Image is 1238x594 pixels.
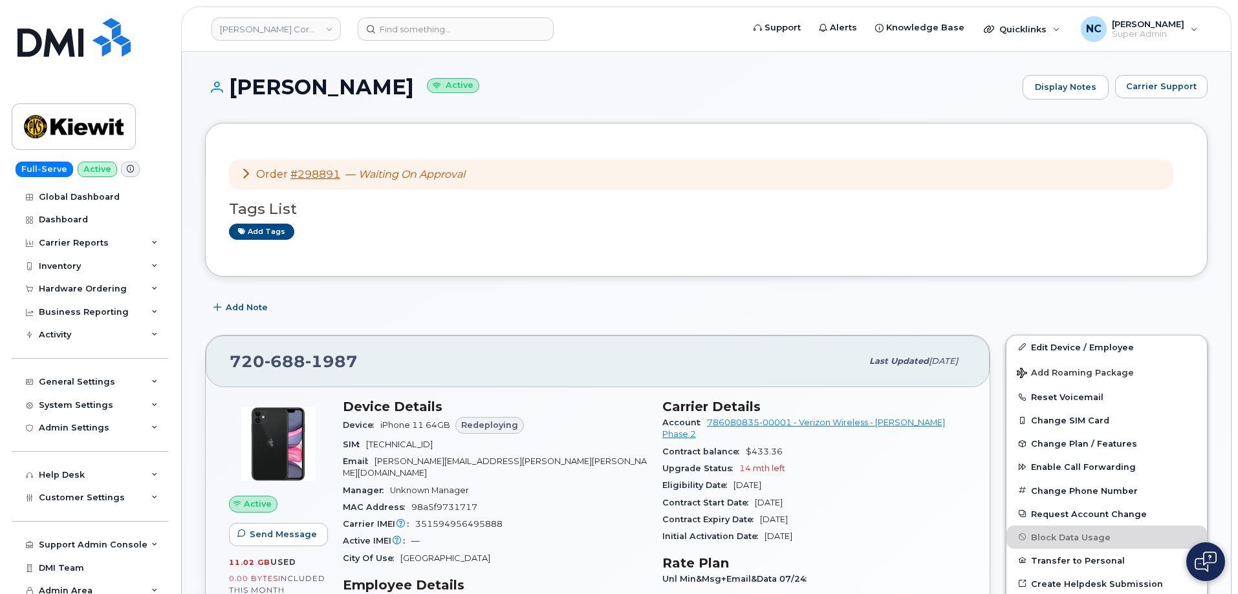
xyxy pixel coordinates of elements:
[929,356,958,366] span: [DATE]
[343,519,415,529] span: Carrier IMEI
[662,531,765,541] span: Initial Activation Date
[1006,455,1207,478] button: Enable Call Forwarding
[343,456,375,466] span: Email
[415,519,503,529] span: 351594956495888
[343,553,400,563] span: City Of Use
[226,301,268,313] span: Add Note
[746,447,783,456] span: $433.36
[755,498,783,507] span: [DATE]
[1006,385,1207,408] button: Reset Voicemail
[229,201,1184,217] h3: Tags List
[461,419,518,431] span: Redeploying
[270,557,296,567] span: used
[1126,80,1197,92] span: Carrier Support
[239,405,317,483] img: iPhone_11.jpg
[343,440,366,449] span: SIM
[1006,432,1207,455] button: Change Plan / Features
[205,76,1016,98] h1: [PERSON_NAME]
[343,502,411,512] span: MAC Address
[662,399,966,414] h3: Carrier Details
[1006,549,1207,572] button: Transfer to Personal
[358,168,465,180] em: Waiting On Approval
[1006,479,1207,502] button: Change Phone Number
[427,78,479,93] small: Active
[411,502,477,512] span: 98a5f9731717
[1006,502,1207,525] button: Request Account Change
[343,536,411,546] span: Active IMEI
[662,463,739,473] span: Upgrade Status
[662,480,733,490] span: Eligibility Date
[343,399,647,414] h3: Device Details
[229,224,294,240] a: Add tags
[1115,75,1208,98] button: Carrier Support
[765,531,792,541] span: [DATE]
[230,352,358,371] span: 720
[244,498,272,510] span: Active
[662,514,760,524] span: Contract Expiry Date
[229,558,270,567] span: 11.02 GB
[343,420,380,430] span: Device
[1031,462,1136,472] span: Enable Call Forwarding
[1023,75,1109,100] a: Display Notes
[205,296,279,319] button: Add Note
[265,352,305,371] span: 688
[256,168,288,180] span: Order
[343,485,390,495] span: Manager
[869,356,929,366] span: Last updated
[229,574,278,583] span: 0.00 Bytes
[1017,368,1134,380] span: Add Roaming Package
[1006,408,1207,432] button: Change SIM Card
[400,553,490,563] span: [GEOGRAPHIC_DATA]
[1006,359,1207,385] button: Add Roaming Package
[390,485,469,495] span: Unknown Manager
[343,456,647,478] span: [PERSON_NAME][EMAIL_ADDRESS][PERSON_NAME][PERSON_NAME][DOMAIN_NAME]
[290,168,340,180] a: #298891
[343,577,647,593] h3: Employee Details
[1006,525,1207,549] button: Block Data Usage
[662,418,707,427] span: Account
[662,418,945,439] a: 786080835-00001 - Verizon Wireless - [PERSON_NAME] Phase 2
[733,480,761,490] span: [DATE]
[662,447,746,456] span: Contract balance
[1031,439,1137,449] span: Change Plan / Features
[229,523,328,546] button: Send Message
[1006,335,1207,359] a: Edit Device / Employee
[411,536,420,546] span: —
[366,440,433,449] span: [TECHNICAL_ID]
[662,574,813,584] span: Unl Min&Msg+Email&Data 07/24
[305,352,358,371] span: 1987
[345,168,465,180] span: —
[662,498,755,507] span: Contract Start Date
[662,555,966,571] h3: Rate Plan
[1195,551,1217,572] img: Open chat
[760,514,788,524] span: [DATE]
[739,463,785,473] span: 14 mth left
[250,528,317,540] span: Send Message
[380,420,450,430] span: iPhone 11 64GB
